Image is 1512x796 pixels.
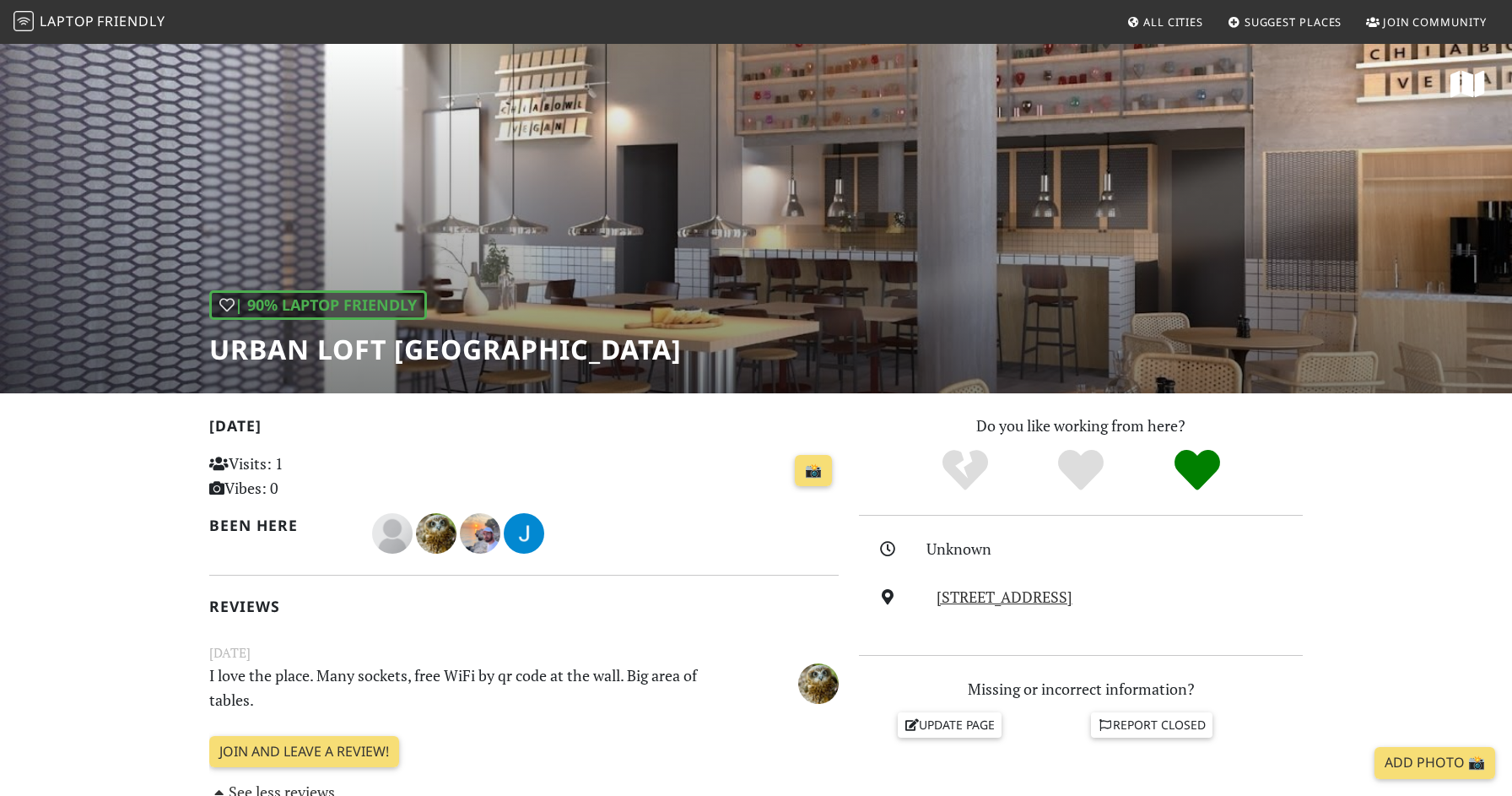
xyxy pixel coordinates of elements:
[416,513,456,554] img: 2954-maksim.jpg
[97,12,165,30] span: Friendly
[859,677,1303,701] p: Missing or incorrect information?
[13,11,34,31] img: LaptopFriendly
[1091,712,1212,738] a: Report closed
[795,455,832,487] a: 📸
[209,333,682,366] h1: URBAN LOFT [GEOGRAPHIC_DATA]
[926,537,1313,561] div: Unknown
[13,8,165,37] a: LaptopFriendly LaptopFriendly
[209,736,399,768] a: Join and leave a review!
[209,290,427,320] div: | 90% Laptop Friendly
[898,712,1002,738] a: Update page
[209,452,406,501] p: Visits: 1 Vibes: 0
[907,447,1023,494] div: No
[1120,7,1210,37] a: All Cities
[460,522,504,542] span: Evren Dombak
[1023,447,1139,494] div: Yes
[1245,14,1342,30] span: Suggest Places
[1383,14,1487,30] span: Join Community
[209,598,839,615] h2: Reviews
[504,522,544,542] span: Jesse H
[798,663,839,704] img: 2954-maksim.jpg
[1139,447,1255,494] div: Definitely!
[416,522,460,542] span: Максим Сабянин
[372,522,416,542] span: Enrico John
[199,642,849,663] small: [DATE]
[1221,7,1349,37] a: Suggest Places
[40,12,94,30] span: Laptop
[1359,7,1493,37] a: Join Community
[460,513,500,554] img: 5401-evren.jpg
[937,587,1072,607] a: [STREET_ADDRESS]
[1374,747,1495,779] a: Add Photo 📸
[372,513,413,554] img: blank-535327c66bd565773addf3077783bbfce4b00ec00e9fd257753287c682c7fa38.png
[1143,14,1203,30] span: All Cities
[209,417,839,441] h2: [DATE]
[859,414,1303,438] p: Do you like working from here?
[199,663,741,712] p: I love the place. Many sockets, free WiFi by qr code at the wall. Big area of tables.
[504,513,544,554] img: 3698-jesse.jpg
[798,671,839,691] span: Максим Сабянин
[209,517,352,534] h2: Been here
